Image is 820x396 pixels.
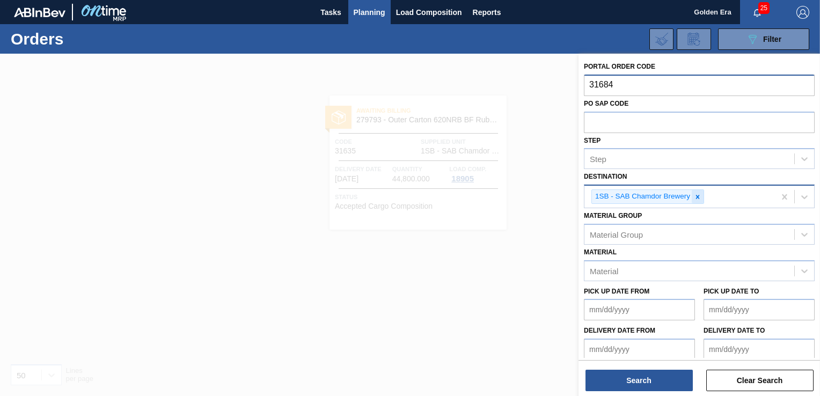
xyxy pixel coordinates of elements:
div: Material Group [590,230,643,239]
label: Portal Order Code [584,63,655,70]
div: Import Order Negotiation [649,28,673,50]
label: Material Group [584,212,642,219]
span: 25 [758,2,770,14]
input: mm/dd/yyyy [584,339,695,360]
img: TNhmsLtSVTkK8tSr43FrP2fwEKptu5GPRR3wAAAABJRU5ErkJggg== [14,8,65,17]
span: Reports [473,6,501,19]
label: Destination [584,173,627,180]
span: Planning [354,6,385,19]
input: mm/dd/yyyy [584,299,695,320]
input: mm/dd/yyyy [704,299,815,320]
label: PO SAP Code [584,100,628,107]
div: 1SB - SAB Chamdor Brewery [592,190,692,203]
span: Load Composition [396,6,462,19]
img: Logout [796,6,809,19]
div: Material [590,266,618,275]
h1: Orders [11,33,165,45]
span: Tasks [319,6,343,19]
label: Delivery Date to [704,327,765,334]
label: Pick up Date from [584,288,649,295]
input: mm/dd/yyyy [704,339,815,360]
div: Step [590,155,606,164]
label: Pick up Date to [704,288,759,295]
button: Notifications [740,5,774,20]
span: Filter [763,35,781,43]
div: Order Review Request [677,28,711,50]
button: Filter [718,28,809,50]
label: Delivery Date from [584,327,655,334]
label: Material [584,248,617,256]
label: Step [584,137,601,144]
